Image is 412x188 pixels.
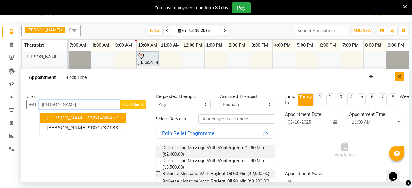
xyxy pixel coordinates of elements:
[27,27,60,32] span: [PERSON_NAME]
[26,100,39,109] button: +91
[47,115,87,121] span: [PERSON_NAME]
[114,41,133,50] a: 9:00 AM
[24,42,44,48] span: Therapist
[386,41,406,50] a: 9:00 PM
[198,114,275,124] input: Search by service name
[349,111,404,118] div: Appointment Time
[162,129,214,137] div: Pain Relief Programme
[326,93,334,106] li: 2
[368,93,376,106] li: 6
[91,41,111,50] a: 8:00 AM
[285,118,331,127] input: yyyy-mm-dd
[137,52,158,65] div: [PERSON_NAME], TK04, 10:00 AM-11:00 AM, Swedish Massage With Sesame Oil 60 Min
[285,111,340,118] div: Appointment Date
[318,41,337,50] a: 6:00 PM
[47,124,87,131] span: [PERSON_NAME]
[162,170,269,178] span: Balinese Massage With Bayleaf Oil 60 Min (₹2,000.00)
[285,170,404,177] div: Appointment Notes
[65,75,87,80] span: Block Time
[68,41,88,50] a: 7:00 AM
[389,93,397,106] li: 8
[205,41,224,50] a: 1:00 PM
[379,93,387,106] li: 7
[156,93,211,100] div: Requested Therapist
[162,178,269,186] span: Balinese Massage With Bayleaf Oil 90 Min (₹3,200.00)
[162,158,270,170] span: Deep Tissue Massage With Wintergreen Oil 90 Min (₹3,500.00)
[334,142,355,158] span: Empty list
[26,93,146,100] div: Client
[162,145,270,158] span: Deep Tissue Massage With Wintergreen Oil 60 Min (₹2,400.00)
[232,2,251,13] button: Pay
[273,41,292,50] a: 4:00 PM
[26,72,58,83] span: Appointment
[347,93,355,106] li: 4
[386,163,406,182] iframe: chat widget
[250,41,269,50] a: 3:00 PM
[137,41,159,50] a: 10:00 AM
[337,93,345,106] li: 3
[147,26,162,35] span: Today
[151,116,194,122] div: Select Services
[176,28,187,33] span: Fri
[60,27,63,32] a: x
[227,41,247,50] a: 2:00 PM
[353,28,372,33] span: ADD NEW
[66,27,75,32] span: +7
[358,93,366,106] li: 5
[316,93,324,106] li: 1
[155,5,230,11] div: You have a payment due from 80 days
[364,41,383,50] a: 8:00 PM
[158,127,272,139] button: Pain Relief Programme
[299,94,312,100] div: Today
[395,72,404,81] button: Close
[220,93,275,100] div: Assigned Therapist
[123,102,143,107] span: Add Client
[352,26,373,35] button: ADD NEW
[341,41,360,50] a: 7:00 PM
[88,124,118,131] ngb-highlight: 9604737183
[88,115,118,121] ngb-highlight: 9881426457
[39,100,120,109] input: Search by Name/Mobile/Email/Code
[120,100,146,109] button: Add Client
[187,26,218,35] input: 2025-10-03
[159,41,181,50] a: 11:00 AM
[295,26,348,35] input: Search Appointment
[24,54,59,60] span: [PERSON_NAME]
[285,93,295,106] div: Jump to
[182,41,204,50] a: 12:00 PM
[295,41,315,50] a: 5:00 PM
